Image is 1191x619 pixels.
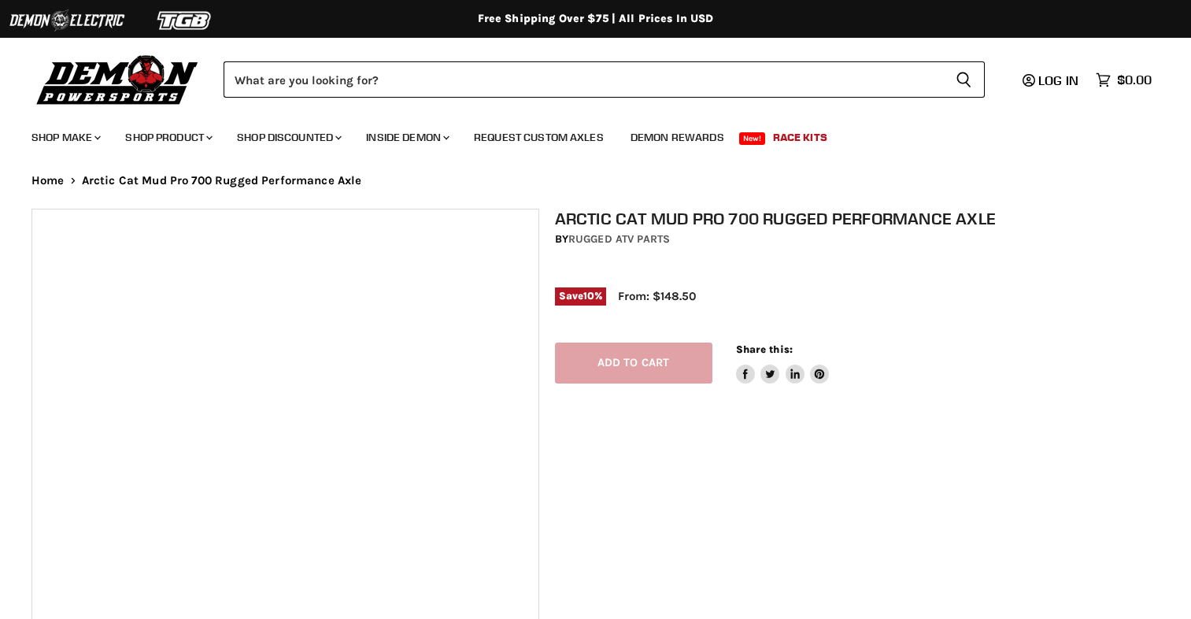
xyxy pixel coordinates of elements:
[31,51,204,107] img: Demon Powersports
[1038,72,1078,88] span: Log in
[354,121,459,154] a: Inside Demon
[583,290,594,302] span: 10
[555,231,1175,248] div: by
[739,132,766,145] span: New!
[20,121,110,154] a: Shop Make
[555,209,1175,228] h1: Arctic Cat Mud Pro 700 Rugged Performance Axle
[8,6,126,35] img: Demon Electric Logo 2
[761,121,839,154] a: Race Kits
[20,115,1148,154] ul: Main menu
[82,174,362,187] span: Arctic Cat Mud Pro 700 Rugged Performance Axle
[126,6,244,35] img: TGB Logo 2
[462,121,616,154] a: Request Custom Axles
[225,121,351,154] a: Shop Discounted
[113,121,222,154] a: Shop Product
[568,232,670,246] a: Rugged ATV Parts
[224,61,985,98] form: Product
[31,174,65,187] a: Home
[619,121,736,154] a: Demon Rewards
[224,61,943,98] input: Search
[1088,69,1160,91] a: $0.00
[555,287,607,305] span: Save %
[1015,73,1088,87] a: Log in
[736,343,830,384] aside: Share this:
[1117,72,1152,87] span: $0.00
[736,343,793,355] span: Share this:
[618,289,696,303] span: From: $148.50
[943,61,985,98] button: Search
